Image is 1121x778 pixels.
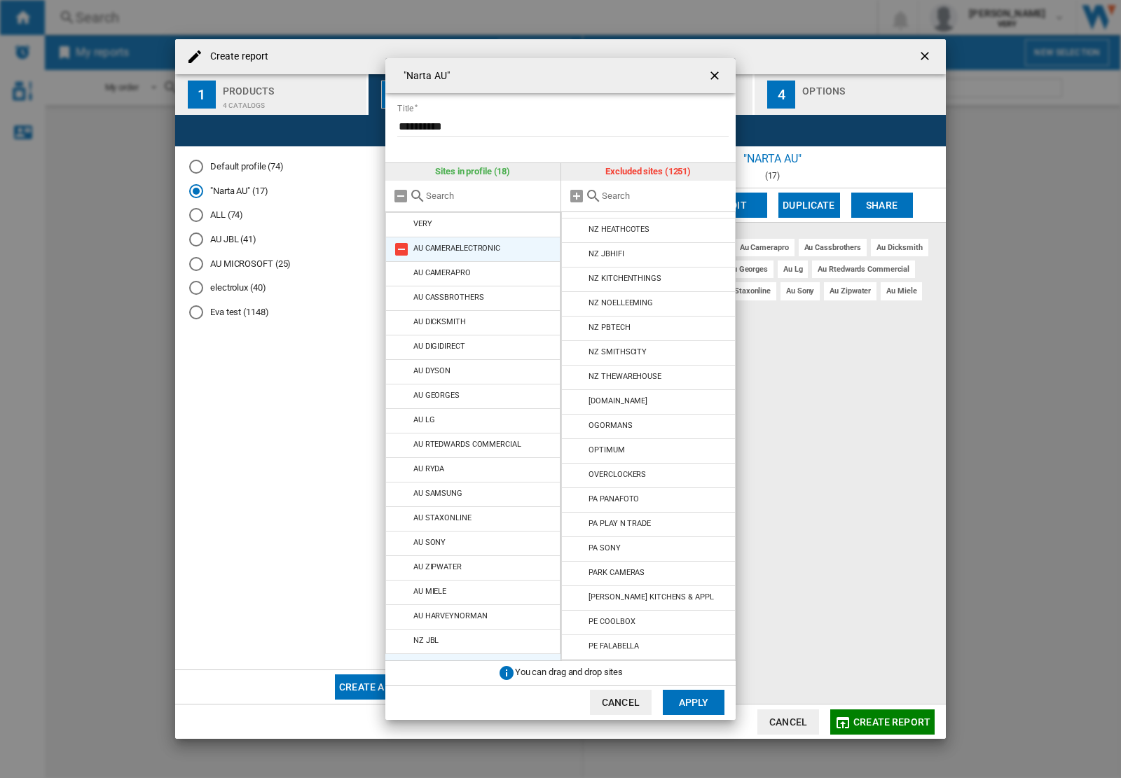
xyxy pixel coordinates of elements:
div: NZ JBL [413,636,439,645]
div: OPTIMUM [589,445,624,454]
div: PE COOLBOX [589,617,635,626]
div: [DOMAIN_NAME] [589,396,647,405]
button: Cancel [590,690,652,715]
div: Excluded sites (1251) [561,163,736,180]
div: NZ NOELLEEMING [589,298,653,307]
div: AU DIGIDIRECT [413,342,465,351]
div: AU CASSBROTHERS [413,293,484,302]
div: AU CAMERAELECTRONIC [413,244,500,253]
div: Sites in profile (18) [385,163,560,180]
ng-md-icon: getI18NText('BUTTONS.CLOSE_DIALOG') [708,69,724,85]
div: AU MIELE [413,587,446,596]
div: OGORMANS [589,421,632,430]
div: AU ZIPWATER [413,562,462,571]
md-icon: Add all [568,188,585,204]
div: AU CAMERAPRO [413,268,471,277]
div: [PERSON_NAME] KITCHENS & APPL [589,592,713,602]
div: AU HARVEYNORMAN [413,611,488,620]
div: AU SAMSUNG [413,489,462,498]
div: OVERCLOCKERS [589,470,646,479]
h4: "Narta AU" [397,69,450,83]
div: PA PLAY N TRADE [589,519,651,528]
div: NZ PBTECH [589,323,630,332]
div: AU LG [413,415,435,424]
div: AU RYDA [413,464,444,473]
div: PARK CAMERAS [589,568,645,577]
div: NZ KITCHENTHINGS [589,274,661,283]
div: AU DYSON [413,366,451,375]
div: PE FALABELLA [589,641,639,651]
div: NZ HEATHCOTES [589,225,649,234]
div: PA SONY [589,543,620,553]
input: Search [426,190,553,201]
md-icon: Remove all [392,188,409,204]
button: getI18NText('BUTTONS.CLOSE_DIALOG') [702,62,730,90]
div: AU DICKSMITH [413,317,466,326]
div: AU STAXONLINE [413,513,472,522]
div: VERY [413,219,432,228]
div: AU RTEDWARDS COMMERCIAL [413,440,521,449]
div: AU GEORGES [413,391,460,400]
span: You can drag and drop sites [515,667,623,677]
div: PA PANAFOTO [589,494,639,503]
div: NZ SMITHSCITY [589,347,647,356]
button: Apply [663,690,724,715]
input: Search [602,190,729,201]
div: NZ JBHIFI [589,249,624,258]
div: AU SONY [413,538,446,547]
div: NZ THEWAREHOUSE [589,372,661,381]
